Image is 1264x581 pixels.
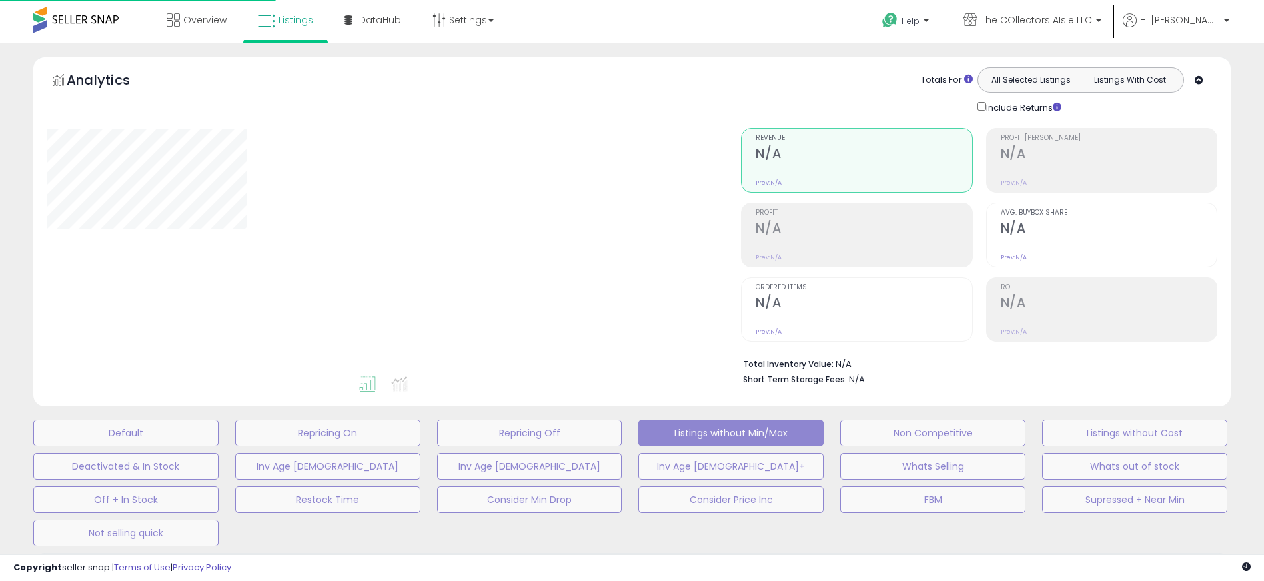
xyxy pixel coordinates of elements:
small: Prev: N/A [1001,179,1027,187]
button: Default [33,420,219,446]
span: Profit [756,209,971,217]
button: Inv Age [DEMOGRAPHIC_DATA] [235,453,420,480]
h2: N/A [1001,146,1217,164]
small: Prev: N/A [1001,253,1027,261]
div: Totals For [921,74,973,87]
span: Profit [PERSON_NAME] [1001,135,1217,142]
b: Short Term Storage Fees: [743,374,847,385]
small: Prev: N/A [1001,328,1027,336]
button: Inv Age [DEMOGRAPHIC_DATA] [437,453,622,480]
div: Include Returns [967,99,1077,115]
span: DataHub [359,13,401,27]
span: Avg. Buybox Share [1001,209,1217,217]
span: N/A [849,373,865,386]
a: Hi [PERSON_NAME] [1123,13,1229,43]
button: Non Competitive [840,420,1025,446]
i: Get Help [882,12,898,29]
small: Prev: N/A [756,253,782,261]
h2: N/A [756,221,971,239]
a: Help [872,2,942,43]
button: FBM [840,486,1025,513]
button: Inv Age [DEMOGRAPHIC_DATA]+ [638,453,824,480]
button: Restock Time [235,486,420,513]
button: Whats Selling [840,453,1025,480]
span: Listings [279,13,313,27]
button: Repricing On [235,420,420,446]
h2: N/A [756,146,971,164]
button: Deactivated & In Stock [33,453,219,480]
b: Total Inventory Value: [743,358,834,370]
strong: Copyright [13,561,62,574]
h2: N/A [756,295,971,313]
button: Repricing Off [437,420,622,446]
button: Supressed + Near Min [1042,486,1227,513]
button: Whats out of stock [1042,453,1227,480]
button: All Selected Listings [981,71,1081,89]
button: Listings without Cost [1042,420,1227,446]
div: seller snap | | [13,562,231,574]
span: ROI [1001,284,1217,291]
h2: N/A [1001,295,1217,313]
span: Hi [PERSON_NAME] [1140,13,1220,27]
small: Prev: N/A [756,179,782,187]
span: Overview [183,13,227,27]
span: Revenue [756,135,971,142]
h5: Analytics [67,71,156,93]
button: Off + In Stock [33,486,219,513]
small: Prev: N/A [756,328,782,336]
span: Ordered Items [756,284,971,291]
button: Listings without Min/Max [638,420,824,446]
button: Consider Price Inc [638,486,824,513]
h2: N/A [1001,221,1217,239]
span: Help [902,15,920,27]
button: Not selling quick [33,520,219,546]
span: The COllectors AIsle LLC [981,13,1092,27]
button: Consider Min Drop [437,486,622,513]
button: Listings With Cost [1080,71,1179,89]
li: N/A [743,355,1207,371]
